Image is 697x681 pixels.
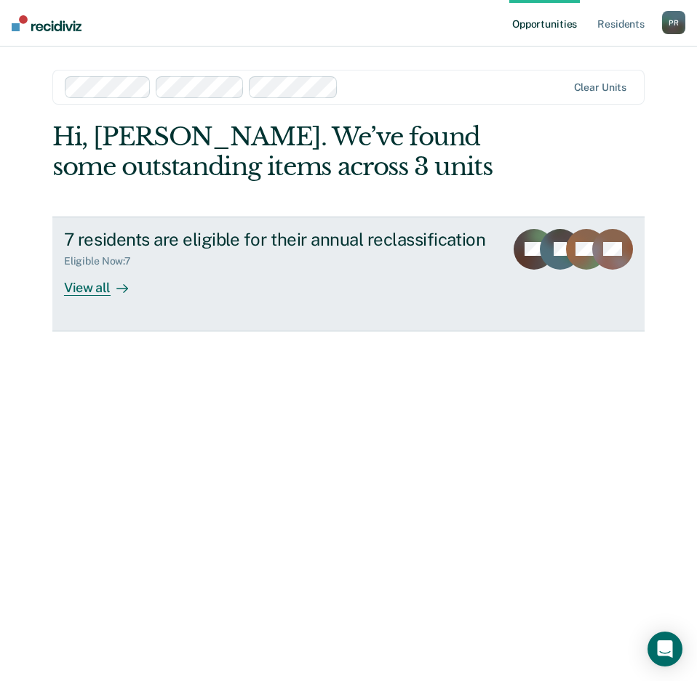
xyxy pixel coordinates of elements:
div: View all [64,267,146,296]
button: PR [662,11,685,34]
img: Recidiviz [12,15,81,31]
div: Eligible Now : 7 [64,255,143,267]
div: 7 residents are eligible for their annual reclassification [64,229,493,250]
div: P R [662,11,685,34]
div: Clear units [574,81,627,94]
a: 7 residents are eligible for their annual reclassificationEligible Now:7View all [52,217,645,331]
div: Open Intercom Messenger [648,632,682,666]
div: Hi, [PERSON_NAME]. We’ve found some outstanding items across 3 units [52,122,526,182]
